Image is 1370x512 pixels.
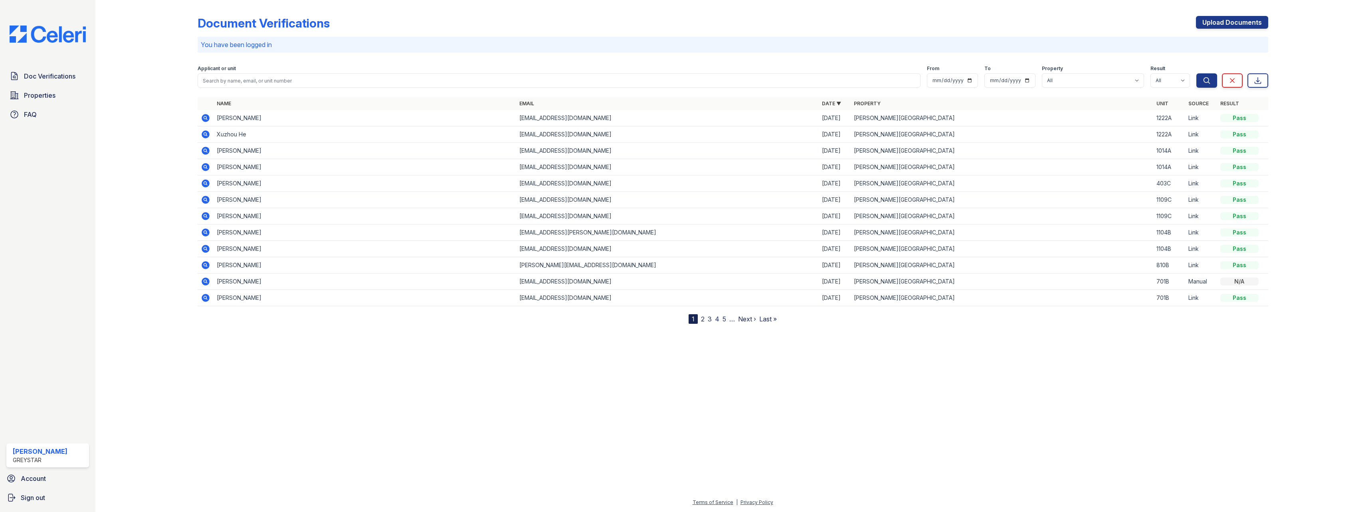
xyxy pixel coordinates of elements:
td: Link [1185,208,1217,224]
a: 4 [715,315,719,323]
td: 1222A [1153,126,1185,143]
td: [DATE] [819,143,851,159]
a: Sign out [3,490,92,506]
span: Sign out [21,493,45,502]
td: 810B [1153,257,1185,274]
a: Source [1188,100,1209,106]
td: 1014A [1153,159,1185,175]
label: Property [1042,65,1063,72]
td: [DATE] [819,241,851,257]
td: Link [1185,143,1217,159]
a: Property [854,100,881,106]
div: Pass [1220,228,1259,236]
td: 1104B [1153,224,1185,241]
td: 1109C [1153,208,1185,224]
td: [DATE] [819,224,851,241]
td: [EMAIL_ADDRESS][DOMAIN_NAME] [516,143,819,159]
td: [DATE] [819,290,851,306]
td: [DATE] [819,159,851,175]
a: Email [519,100,534,106]
div: Pass [1220,147,1259,155]
div: Greystar [13,456,67,464]
td: 403C [1153,175,1185,192]
a: Name [217,100,231,106]
td: 1104B [1153,241,1185,257]
td: 701B [1153,274,1185,290]
input: Search by name, email, or unit number [198,73,921,88]
td: [EMAIL_ADDRESS][DOMAIN_NAME] [516,175,819,192]
td: [PERSON_NAME] [214,257,516,274]
td: [DATE] [819,257,851,274]
td: [PERSON_NAME][GEOGRAPHIC_DATA] [851,126,1153,143]
div: Pass [1220,245,1259,253]
td: 701B [1153,290,1185,306]
a: 3 [708,315,712,323]
a: Result [1220,100,1239,106]
td: [EMAIL_ADDRESS][DOMAIN_NAME] [516,290,819,306]
td: [PERSON_NAME][GEOGRAPHIC_DATA] [851,143,1153,159]
td: [PERSON_NAME][GEOGRAPHIC_DATA] [851,257,1153,274]
td: [PERSON_NAME][GEOGRAPHIC_DATA] [851,224,1153,241]
div: Pass [1220,196,1259,204]
a: Date ▼ [822,100,841,106]
td: [DATE] [819,175,851,192]
span: … [729,314,735,324]
td: Link [1185,110,1217,126]
td: [PERSON_NAME][GEOGRAPHIC_DATA] [851,290,1153,306]
td: Link [1185,159,1217,175]
td: [EMAIL_ADDRESS][DOMAIN_NAME] [516,241,819,257]
div: Pass [1220,130,1259,138]
a: 2 [701,315,705,323]
td: [DATE] [819,274,851,290]
td: [PERSON_NAME][GEOGRAPHIC_DATA] [851,208,1153,224]
p: You have been logged in [201,40,1265,49]
td: [EMAIL_ADDRESS][DOMAIN_NAME] [516,159,819,175]
a: Last » [759,315,777,323]
div: | [736,499,738,505]
td: [EMAIL_ADDRESS][DOMAIN_NAME] [516,274,819,290]
div: N/A [1220,278,1259,286]
td: Link [1185,126,1217,143]
td: [EMAIL_ADDRESS][DOMAIN_NAME] [516,208,819,224]
td: 1222A [1153,110,1185,126]
td: Link [1185,290,1217,306]
td: [PERSON_NAME] [214,290,516,306]
td: Link [1185,241,1217,257]
a: Upload Documents [1196,16,1268,29]
td: [PERSON_NAME] [214,159,516,175]
td: [PERSON_NAME] [214,224,516,241]
td: [DATE] [819,110,851,126]
label: Result [1150,65,1165,72]
label: From [927,65,939,72]
td: [PERSON_NAME][GEOGRAPHIC_DATA] [851,175,1153,192]
td: [PERSON_NAME] [214,208,516,224]
a: Doc Verifications [6,68,89,84]
span: Doc Verifications [24,71,75,81]
div: 1 [689,314,698,324]
span: FAQ [24,110,37,119]
label: Applicant or unit [198,65,236,72]
td: [EMAIL_ADDRESS][PERSON_NAME][DOMAIN_NAME] [516,224,819,241]
td: 1109C [1153,192,1185,208]
td: [DATE] [819,208,851,224]
a: Privacy Policy [740,499,773,505]
td: [PERSON_NAME][EMAIL_ADDRESS][DOMAIN_NAME] [516,257,819,274]
a: FAQ [6,106,89,122]
td: [PERSON_NAME][GEOGRAPHIC_DATA] [851,274,1153,290]
td: [PERSON_NAME] [214,192,516,208]
div: Pass [1220,212,1259,220]
td: [PERSON_NAME][GEOGRAPHIC_DATA] [851,159,1153,175]
div: Pass [1220,261,1259,269]
td: [PERSON_NAME] [214,143,516,159]
a: Unit [1156,100,1168,106]
td: Xuzhou He [214,126,516,143]
div: Pass [1220,114,1259,122]
span: Account [21,474,46,483]
td: [PERSON_NAME][GEOGRAPHIC_DATA] [851,110,1153,126]
td: [EMAIL_ADDRESS][DOMAIN_NAME] [516,192,819,208]
td: [PERSON_NAME] [214,274,516,290]
td: [PERSON_NAME] [214,110,516,126]
td: Link [1185,257,1217,274]
td: [PERSON_NAME][GEOGRAPHIC_DATA] [851,192,1153,208]
div: Pass [1220,179,1259,187]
